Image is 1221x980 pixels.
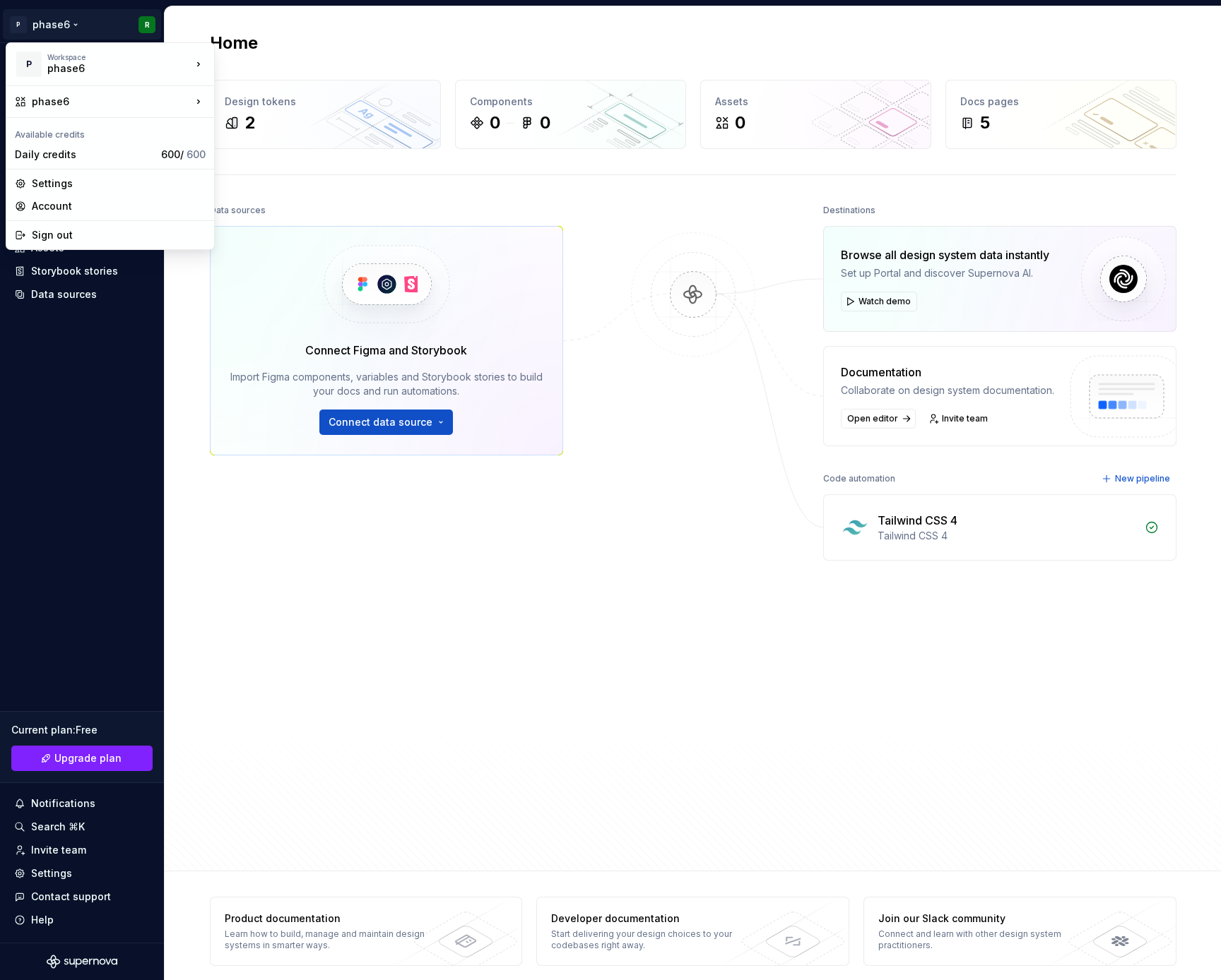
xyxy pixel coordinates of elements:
div: phase6 [47,61,167,76]
div: Settings [32,177,206,191]
div: Sign out [32,228,206,242]
div: Daily credits [15,148,155,162]
div: phase6 [32,95,191,109]
div: Workspace [47,53,191,61]
span: 600 [187,148,206,160]
div: P [16,52,42,77]
div: Account [32,199,206,213]
div: Available credits [9,121,211,143]
span: 600 / [161,148,206,160]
